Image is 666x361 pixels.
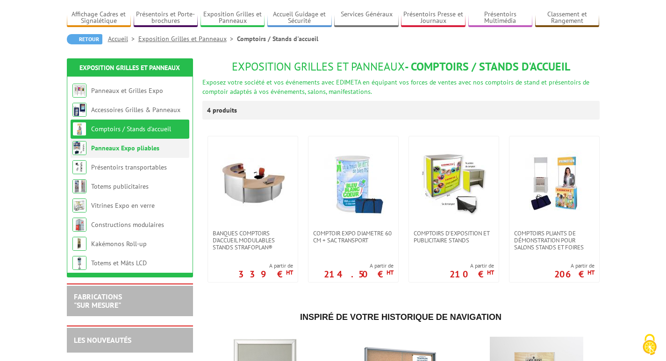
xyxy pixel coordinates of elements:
img: Panneaux Expo pliables [72,141,86,155]
a: FABRICATIONS"Sur Mesure" [74,292,122,310]
a: Kakémonos Roll-up [91,240,147,248]
img: Totems publicitaires [72,179,86,193]
img: Kakémonos Roll-up [72,237,86,251]
a: Panneaux et Grilles Expo [91,86,163,95]
a: Présentoirs Presse et Journaux [401,10,465,26]
a: Accessoires Grilles & Panneaux [91,106,180,114]
span: Banques comptoirs d'accueil modulables stands Strafoplan® [213,230,293,251]
a: Constructions modulaires [91,220,164,229]
sup: HT [387,269,394,276]
a: Présentoirs Multimédia [468,10,533,26]
p: 210 € [450,271,494,277]
a: Exposition Grilles et Panneaux [138,35,237,43]
a: Affichage Cadres et Signalétique [67,10,131,26]
span: Comptoirs pliants de démonstration pour salons stands et foires [514,230,594,251]
sup: HT [487,269,494,276]
img: Comptoir Expo diametre 60 cm + Sac transport [321,150,386,216]
a: Panneaux Expo pliables [91,144,159,152]
h1: - Comptoirs / Stands d'accueil [202,61,600,73]
a: Totems publicitaires [91,182,149,191]
a: Comptoirs d'exposition et publicitaire stands [409,230,499,244]
img: Panneaux et Grilles Expo [72,84,86,98]
span: Inspiré de votre historique de navigation [300,312,501,322]
a: Vitrines Expo en verre [91,201,155,210]
span: A partir de [450,262,494,269]
span: Comptoir Expo diametre 60 cm + Sac transport [313,230,394,244]
a: Comptoirs / Stands d'accueil [91,125,171,133]
img: Vitrines Expo en verre [72,198,86,212]
span: A partir de [238,262,293,269]
a: Accueil Guidage et Sécurité [267,10,332,26]
a: Présentoirs transportables [91,163,167,171]
img: Totems et Mâts LCD [72,256,86,270]
a: Présentoirs et Porte-brochures [134,10,198,26]
img: Banques comptoirs d'accueil modulables stands Strafoplan® [220,150,286,216]
a: Comptoir Expo diametre 60 cm + Sac transport [308,230,398,244]
sup: HT [587,269,594,276]
span: A partir de [324,262,394,269]
p: 339 € [238,271,293,277]
a: LES NOUVEAUTÉS [74,335,131,345]
a: Exposition Grilles et Panneaux [79,64,180,72]
img: Constructions modulaires [72,218,86,232]
span: A partir de [554,262,594,269]
img: Accessoires Grilles & Panneaux [72,103,86,117]
p: 4 produits [207,101,242,120]
a: Comptoirs pliants de démonstration pour salons stands et foires [509,230,599,251]
a: Totems et Mâts LCD [91,259,147,267]
div: Exposez votre société et vos événements avec EDIMETA en équipant vos forces de ventes avec nos co... [202,78,600,96]
img: Comptoirs / Stands d'accueil [72,122,86,136]
p: 214.50 € [324,271,394,277]
img: Cookies (fenêtre modale) [638,333,661,356]
span: Comptoirs d'exposition et publicitaire stands [414,230,494,244]
a: Classement et Rangement [535,10,600,26]
span: Exposition Grilles et Panneaux [232,59,405,74]
a: Exposition Grilles et Panneaux [201,10,265,26]
img: Comptoirs pliants de démonstration pour salons stands et foires [522,150,587,216]
button: Cookies (fenêtre modale) [633,329,666,361]
a: Accueil [108,35,138,43]
sup: HT [286,269,293,276]
a: Services Généraux [334,10,399,26]
p: 206 € [554,271,594,277]
img: Présentoirs transportables [72,160,86,174]
img: Comptoirs d'exposition et publicitaire stands [421,150,487,216]
a: Retour [67,34,102,44]
li: Comptoirs / Stands d'accueil [237,34,318,43]
a: Banques comptoirs d'accueil modulables stands Strafoplan® [208,230,298,251]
